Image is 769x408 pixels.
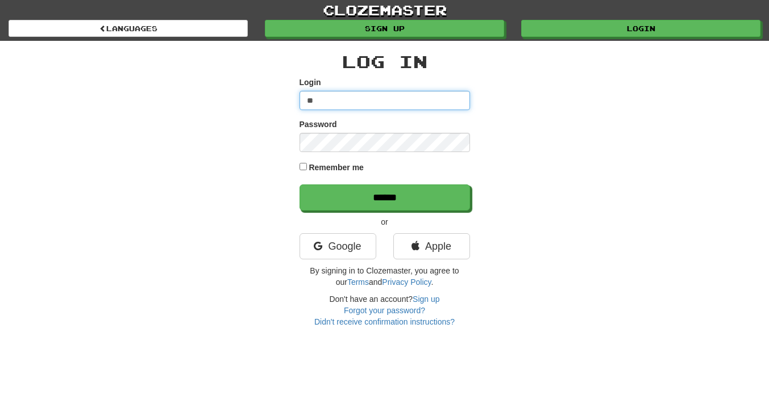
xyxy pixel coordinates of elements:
a: Languages [9,20,248,37]
label: Password [300,119,337,130]
label: Remember me [309,162,364,173]
p: By signing in to Clozemaster, you agree to our and . [300,265,470,288]
a: Apple [393,233,470,259]
div: Don't have an account? [300,293,470,327]
a: Sign up [265,20,504,37]
a: Login [521,20,760,37]
a: Privacy Policy [382,277,431,287]
a: Google [300,233,376,259]
a: Terms [347,277,369,287]
a: Sign up [413,295,439,304]
p: or [300,216,470,228]
a: Didn't receive confirmation instructions? [314,317,455,326]
h2: Log In [300,52,470,71]
a: Forgot your password? [344,306,425,315]
label: Login [300,77,321,88]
